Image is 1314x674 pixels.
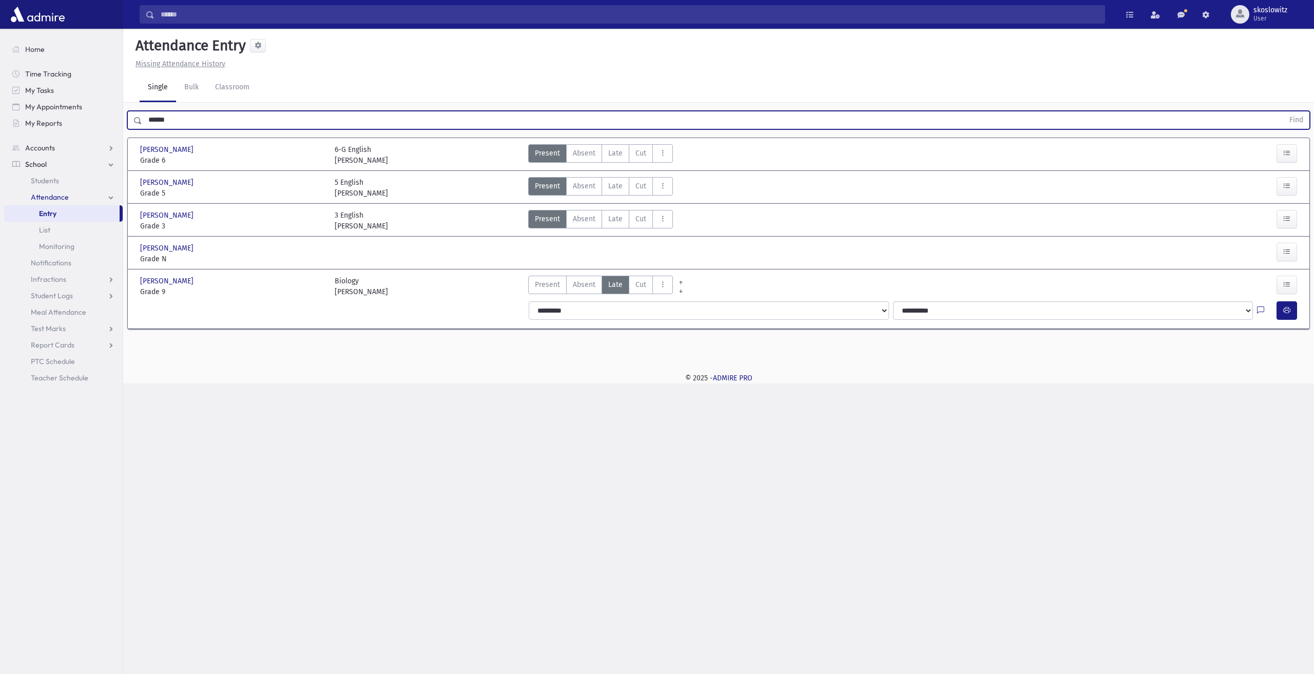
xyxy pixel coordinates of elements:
[608,214,623,224] span: Late
[39,242,74,251] span: Monitoring
[131,60,225,68] a: Missing Attendance History
[140,373,1298,383] div: © 2025 -
[31,176,59,185] span: Students
[335,276,388,297] div: Biology [PERSON_NAME]
[31,258,71,267] span: Notifications
[4,370,123,386] a: Teacher Schedule
[535,279,560,290] span: Present
[4,353,123,370] a: PTC Schedule
[4,287,123,304] a: Student Logs
[176,73,207,102] a: Bulk
[25,119,62,128] span: My Reports
[4,66,123,82] a: Time Tracking
[4,82,123,99] a: My Tasks
[4,172,123,189] a: Students
[4,255,123,271] a: Notifications
[573,148,595,159] span: Absent
[39,225,50,235] span: List
[8,4,67,25] img: AdmirePro
[4,205,120,222] a: Entry
[573,279,595,290] span: Absent
[31,192,69,202] span: Attendance
[136,60,225,68] u: Missing Attendance History
[528,177,673,199] div: AttTypes
[1253,14,1287,23] span: User
[528,276,673,297] div: AttTypes
[140,73,176,102] a: Single
[4,222,123,238] a: List
[25,45,45,54] span: Home
[335,177,388,199] div: 5 English [PERSON_NAME]
[25,69,71,79] span: Time Tracking
[140,276,196,286] span: [PERSON_NAME]
[31,275,66,284] span: Infractions
[140,254,324,264] span: Grade N
[31,324,66,333] span: Test Marks
[25,86,54,95] span: My Tasks
[535,148,560,159] span: Present
[39,209,56,218] span: Entry
[608,279,623,290] span: Late
[154,5,1105,24] input: Search
[31,291,73,300] span: Student Logs
[4,304,123,320] a: Meal Attendance
[25,143,55,152] span: Accounts
[131,37,246,54] h5: Attendance Entry
[713,374,752,382] a: ADMIRE PRO
[4,320,123,337] a: Test Marks
[140,243,196,254] span: [PERSON_NAME]
[140,188,324,199] span: Grade 5
[528,144,673,166] div: AttTypes
[335,144,388,166] div: 6-G English [PERSON_NAME]
[535,214,560,224] span: Present
[635,279,646,290] span: Cut
[31,357,75,366] span: PTC Schedule
[31,373,88,382] span: Teacher Schedule
[573,214,595,224] span: Absent
[608,181,623,191] span: Late
[140,155,324,166] span: Grade 6
[1253,6,1287,14] span: skoslowitz
[31,307,86,317] span: Meal Attendance
[1283,111,1309,129] button: Find
[140,210,196,221] span: [PERSON_NAME]
[4,140,123,156] a: Accounts
[535,181,560,191] span: Present
[31,340,74,350] span: Report Cards
[573,181,595,191] span: Absent
[25,102,82,111] span: My Appointments
[4,271,123,287] a: Infractions
[635,214,646,224] span: Cut
[4,115,123,131] a: My Reports
[635,148,646,159] span: Cut
[140,177,196,188] span: [PERSON_NAME]
[4,189,123,205] a: Attendance
[4,41,123,57] a: Home
[4,337,123,353] a: Report Cards
[4,156,123,172] a: School
[528,210,673,232] div: AttTypes
[25,160,47,169] span: School
[207,73,258,102] a: Classroom
[140,144,196,155] span: [PERSON_NAME]
[335,210,388,232] div: 3 English [PERSON_NAME]
[140,221,324,232] span: Grade 3
[140,286,324,297] span: Grade 9
[635,181,646,191] span: Cut
[608,148,623,159] span: Late
[4,238,123,255] a: Monitoring
[4,99,123,115] a: My Appointments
